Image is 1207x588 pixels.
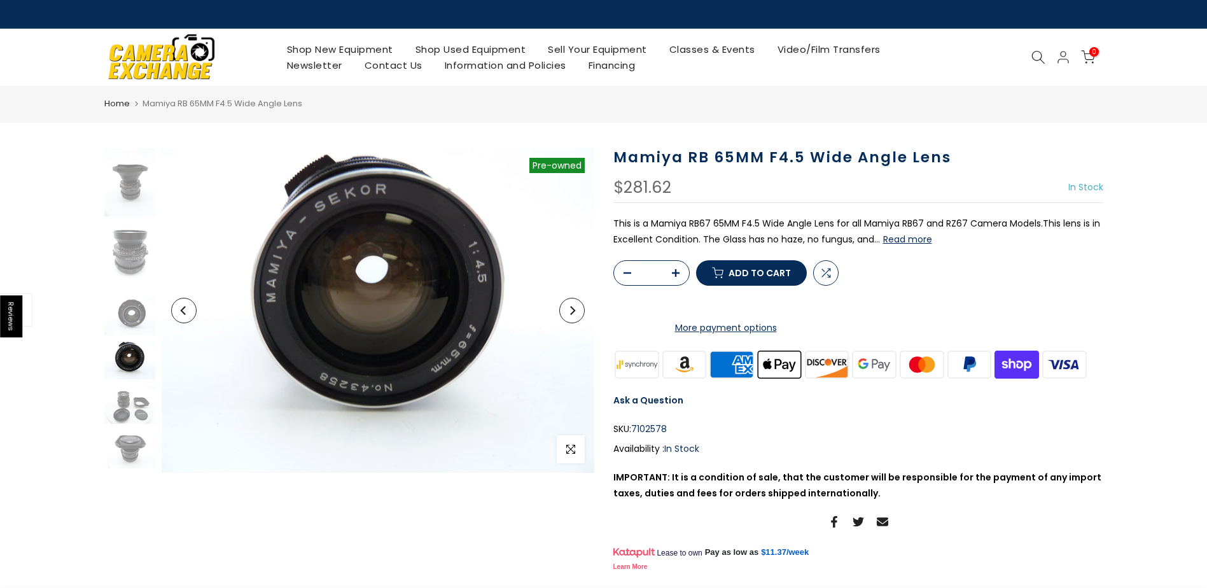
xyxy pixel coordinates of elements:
[1068,181,1103,193] span: In Stock
[433,57,577,73] a: Information and Policies
[613,441,1103,457] div: Availability :
[537,41,659,57] a: Sell Your Equipment
[664,442,699,455] span: In Stock
[853,514,864,529] a: Share on Twitter
[755,349,803,380] img: apple pay
[660,349,708,380] img: amazon payments
[162,148,594,473] img: Mamiya RB 65MM F4.5 Wide Angle Lens Medium Format Equipment - Medium Format Lenses - Mamiya RB 67...
[851,349,898,380] img: google pay
[353,57,433,73] a: Contact Us
[104,386,155,424] img: Mamiya RB 65MM F4.5 Wide Angle Lens Medium Format Equipment - Medium Format Lenses - Mamiya RB 67...
[171,298,197,323] button: Previous
[276,57,353,73] a: Newsletter
[143,97,302,109] span: Mamiya RB 65MM F4.5 Wide Angle Lens
[945,349,993,380] img: paypal
[577,57,646,73] a: Financing
[761,547,809,558] a: $11.37/week
[708,349,756,380] img: american express
[613,320,839,336] a: More payment options
[766,41,891,57] a: Video/Film Transfers
[657,548,702,558] span: Lease to own
[613,563,648,570] a: Learn More
[104,297,155,335] img: Mamiya RB 65MM F4.5 Wide Angle Lens Medium Format Equipment - Medium Format Lenses - Mamiya RB 67...
[104,97,130,110] a: Home
[883,234,932,245] button: Read more
[104,341,155,379] img: Mamiya RB 65MM F4.5 Wide Angle Lens Medium Format Equipment - Medium Format Lenses - Mamiya RB 67...
[104,430,155,468] img: Mamiya RB 65MM F4.5 Wide Angle Lens Medium Format Equipment - Medium Format Lenses - Mamiya RB 67...
[705,547,759,558] span: Pay as low as
[613,216,1103,248] p: This is a Mamiya RB67 65MM F4.5 Wide Angle Lens for all Mamiya RB67 and RZ67 Camera Models.This l...
[658,41,766,57] a: Classes & Events
[729,269,791,277] span: Add to cart
[613,471,1101,500] strong: IMPORTANT: It is a condition of sale, that the customer will be responsible for the payment of an...
[1081,50,1095,64] a: 0
[828,514,840,529] a: Share on Facebook
[104,148,155,216] img: Mamiya RB 65MM F4.5 Wide Angle Lens Medium Format Equipment - Medium Format Lenses - Mamiya RB 67...
[559,298,585,323] button: Next
[613,349,661,380] img: synchrony
[993,349,1041,380] img: shopify pay
[613,148,1103,167] h1: Mamiya RB 65MM F4.5 Wide Angle Lens
[877,514,888,529] a: Share on Email
[696,260,807,286] button: Add to cart
[613,179,671,196] div: $281.62
[276,41,404,57] a: Shop New Equipment
[613,394,683,407] a: Ask a Question
[803,349,851,380] img: discover
[1040,349,1088,380] img: visa
[1089,47,1099,57] span: 0
[898,349,945,380] img: master
[404,41,537,57] a: Shop Used Equipment
[613,421,1103,437] div: SKU:
[631,421,667,437] span: 7102578
[104,223,155,291] img: Mamiya RB 65MM F4.5 Wide Angle Lens Medium Format Equipment - Medium Format Lenses - Mamiya RB 67...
